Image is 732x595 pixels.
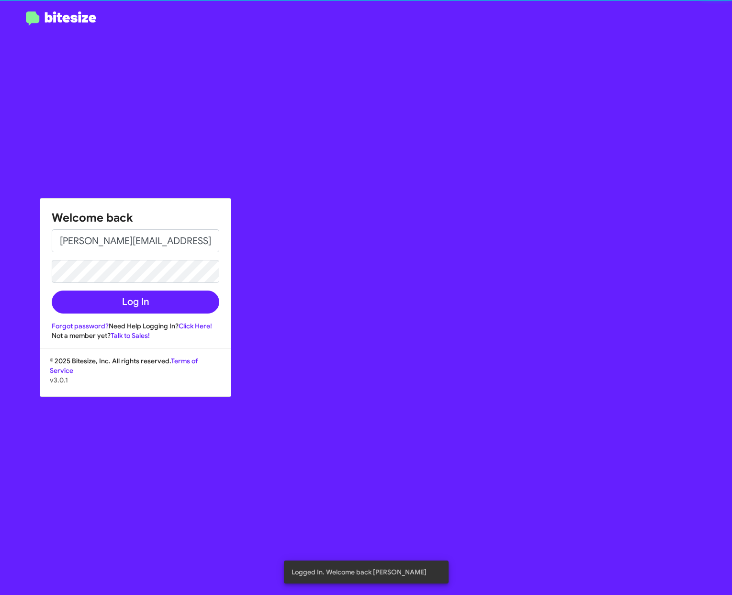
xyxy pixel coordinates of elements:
a: Click Here! [179,322,212,330]
h1: Welcome back [52,210,219,225]
div: Not a member yet? [52,331,219,340]
div: Need Help Logging In? [52,321,219,331]
div: © 2025 Bitesize, Inc. All rights reserved. [40,356,231,396]
button: Log In [52,291,219,314]
a: Forgot password? [52,322,109,330]
a: Talk to Sales! [111,331,150,340]
p: v3.0.1 [50,375,221,385]
input: Email address [52,229,219,252]
span: Logged In. Welcome back [PERSON_NAME] [292,567,427,577]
